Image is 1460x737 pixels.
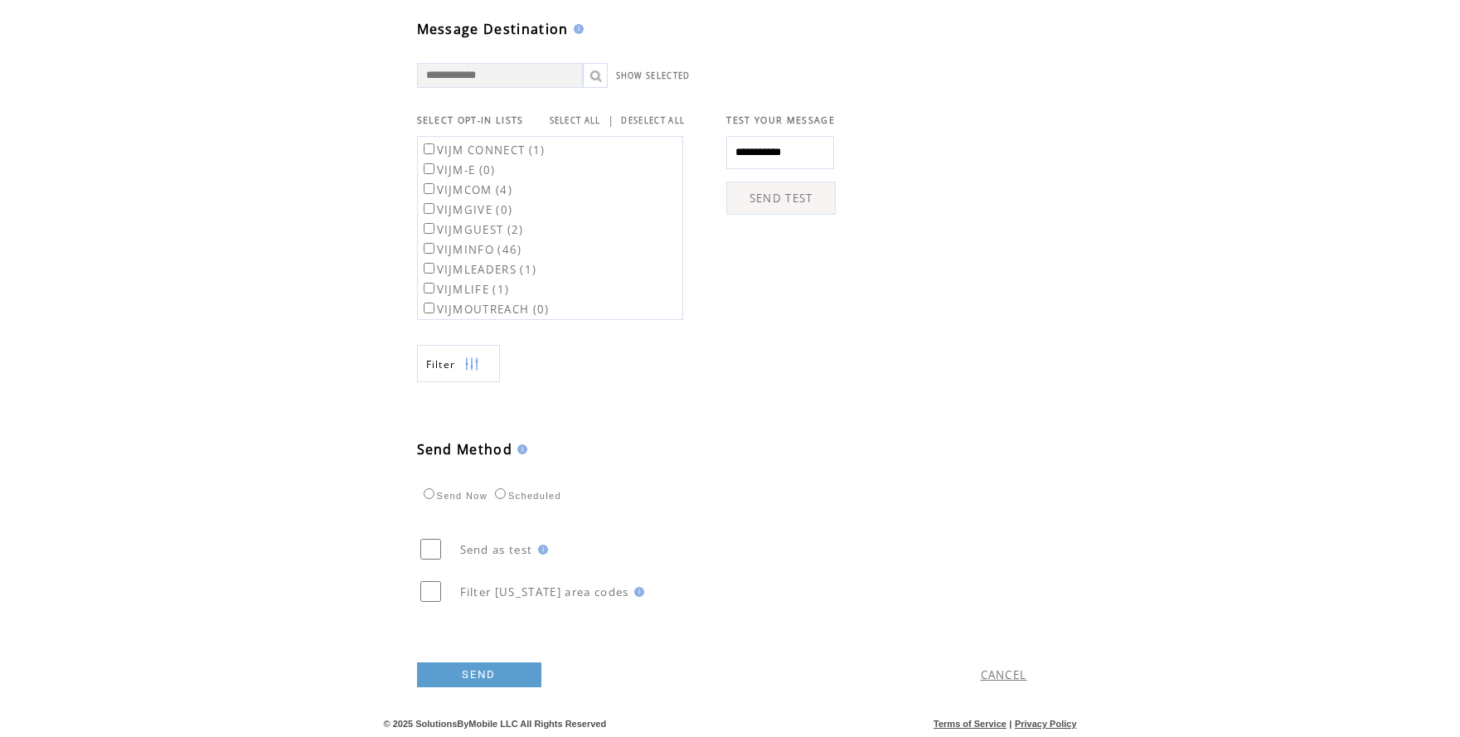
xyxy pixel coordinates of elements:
[420,491,487,501] label: Send Now
[417,440,513,458] span: Send Method
[420,222,524,237] label: VIJMGUEST (2)
[533,545,548,555] img: help.gif
[569,24,584,34] img: help.gif
[424,163,434,174] input: VIJM-E (0)
[417,20,569,38] span: Message Destination
[424,303,434,313] input: VIJMOUTREACH (0)
[424,488,434,499] input: Send Now
[420,182,513,197] label: VIJMCOM (4)
[420,302,550,317] label: VIJMOUTREACH (0)
[420,162,496,177] label: VIJM-E (0)
[424,183,434,194] input: VIJMCOM (4)
[417,114,524,126] span: SELECT OPT-IN LISTS
[417,345,500,382] a: Filter
[460,542,533,557] span: Send as test
[420,143,546,158] label: VIJM CONNECT (1)
[512,444,527,454] img: help.gif
[420,262,537,277] label: VIJMLEADERS (1)
[424,203,434,214] input: VIJMGIVE (0)
[934,719,1006,729] a: Terms of Service
[420,282,510,297] label: VIJMLIFE (1)
[424,263,434,274] input: VIJMLEADERS (1)
[491,491,561,501] label: Scheduled
[550,115,601,126] a: SELECT ALL
[608,113,614,128] span: |
[1009,719,1011,729] span: |
[726,114,835,126] span: TEST YOUR MESSAGE
[1015,719,1077,729] a: Privacy Policy
[726,182,836,215] a: SEND TEST
[420,202,513,217] label: VIJMGIVE (0)
[420,242,522,257] label: VIJMINFO (46)
[495,488,506,499] input: Scheduled
[981,667,1027,682] a: CANCEL
[424,143,434,154] input: VIJM CONNECT (1)
[460,584,629,599] span: Filter [US_STATE] area codes
[424,283,434,293] input: VIJMLIFE (1)
[384,719,607,729] span: © 2025 SolutionsByMobile LLC All Rights Reserved
[464,346,479,383] img: filters.png
[426,357,456,371] span: Show filters
[424,223,434,234] input: VIJMGUEST (2)
[629,587,644,597] img: help.gif
[417,662,541,687] a: SEND
[424,243,434,254] input: VIJMINFO (46)
[621,115,685,126] a: DESELECT ALL
[616,70,691,81] a: SHOW SELECTED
